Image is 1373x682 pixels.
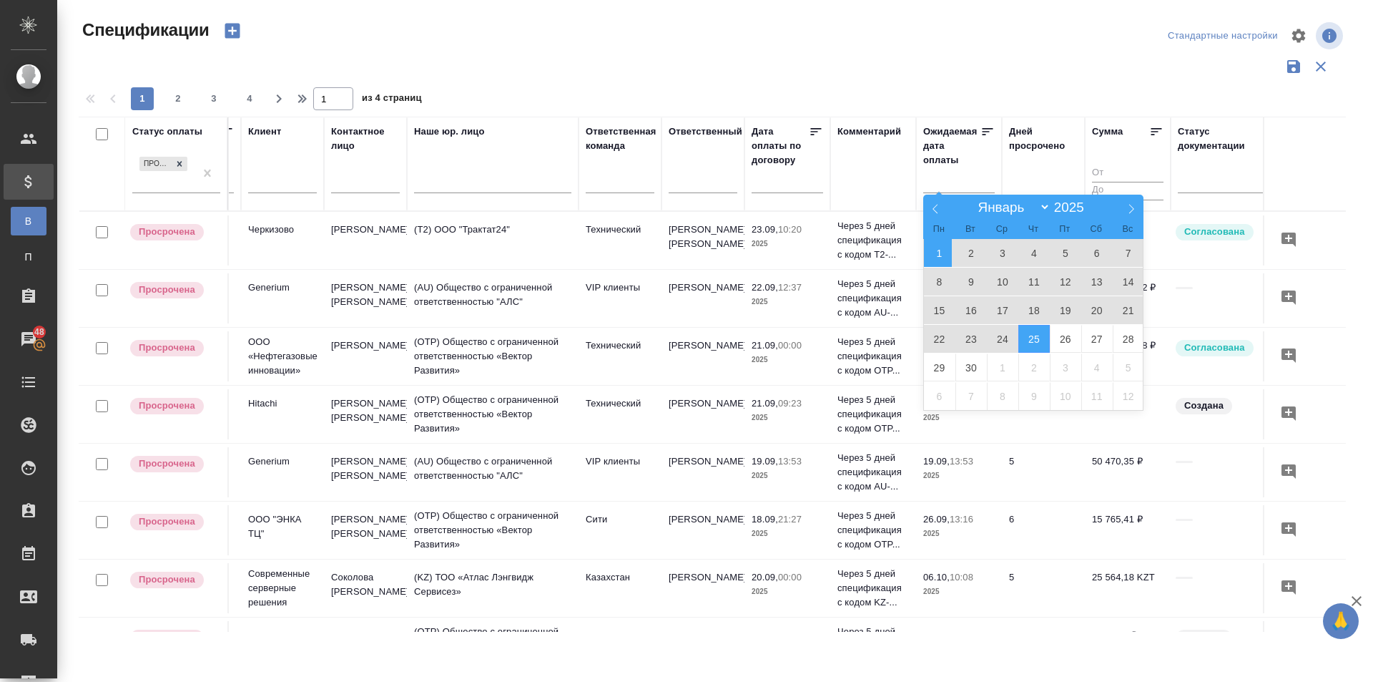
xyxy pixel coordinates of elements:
span: Сентябрь 20, 2025 [1081,296,1113,324]
p: Просрочена [139,515,195,529]
span: Сентябрь 25, 2025 [1018,325,1050,353]
p: Просрочена [139,341,195,355]
td: (OTP) Общество с ограниченной ответственностью «Вектор Развития» [407,328,579,385]
span: Октябрь 5, 2025 [1113,354,1144,381]
span: Сентябрь 7, 2025 [1113,239,1144,267]
td: 6 [1002,505,1085,555]
div: Дата оплаты по договору [752,125,809,167]
td: [PERSON_NAME] [PERSON_NAME] [661,621,744,671]
p: 2025 [752,585,823,599]
a: В [11,207,46,235]
span: Сентябрь 3, 2025 [987,239,1018,267]
p: 2025 [752,469,823,483]
p: 19.09, [752,456,778,467]
p: Через 5 дней спецификация с кодом KZ-... [837,567,909,610]
span: Сентябрь 5, 2025 [1050,239,1081,267]
td: 25 564,18 KZT [1085,563,1171,613]
p: Просрочена [139,225,195,239]
span: Октябрь 8, 2025 [987,382,1018,410]
span: Сентябрь 17, 2025 [987,296,1018,324]
td: 4 [1002,389,1085,439]
p: 13:16 [950,514,973,525]
span: Октябрь 7, 2025 [955,382,987,410]
input: До [1092,182,1163,200]
p: 2025 [752,411,823,425]
td: (Т2) ООО "Трактат24" [407,215,579,266]
td: Сити [579,505,661,555]
span: Октябрь 11, 2025 [1081,382,1113,410]
span: Сентябрь 28, 2025 [1113,325,1144,353]
td: [PERSON_NAME] [661,273,744,323]
td: [PERSON_NAME] [PERSON_NAME] [324,621,407,671]
p: 2025 [752,353,823,367]
p: Через 5 дней спецификация с кодом OTP... [837,393,909,436]
span: Сентябрь 22, 2025 [924,325,955,353]
td: 5 [1002,447,1085,497]
p: 06.10, [923,572,950,583]
td: [PERSON_NAME] [PERSON_NAME] [324,389,407,439]
span: Посмотреть информацию [1316,22,1346,49]
span: Сентябрь 27, 2025 [1081,325,1113,353]
p: 17.09, [752,630,778,640]
p: Через 5 дней спецификация с кодом OTP... [837,625,909,668]
p: 2025 [923,469,995,483]
span: Октябрь 6, 2025 [924,382,955,410]
a: 48 [4,321,54,357]
span: 🙏 [1329,606,1353,636]
span: Сентябрь 30, 2025 [955,354,987,381]
select: Month [971,199,1050,215]
span: Сентябрь 13, 2025 [1081,268,1113,296]
span: Пт [1049,225,1081,234]
p: 10:08 [950,572,973,583]
span: Настроить таблицу [1281,19,1316,53]
td: Соколова [PERSON_NAME] [324,563,407,613]
td: [PERSON_NAME] [324,331,407,381]
td: [PERSON_NAME] [661,563,744,613]
p: 2025 [923,585,995,599]
span: Вт [955,225,986,234]
span: Октябрь 12, 2025 [1113,382,1144,410]
td: VIP клиенты [579,447,661,497]
p: 00:00 [778,340,802,351]
td: [PERSON_NAME] [PERSON_NAME] [324,273,407,323]
p: 20.09, [752,572,778,583]
td: [PERSON_NAME] [661,447,744,497]
td: (OTP) Общество с ограниченной ответственностью «Вектор Развития» [407,502,579,559]
td: Технический [579,331,661,381]
td: [PERSON_NAME] [661,505,744,555]
p: ООО "ЭНКА ТЦ" [248,512,317,541]
span: Пн [923,225,955,234]
p: Согласована [1184,225,1245,239]
p: Современные серверные решения [248,567,317,610]
button: 4 [238,87,261,110]
div: Клиент [248,125,281,139]
span: Сентябрь 9, 2025 [955,268,987,296]
p: 2025 [752,527,823,541]
p: Просрочена [139,573,195,587]
span: Сентябрь 10, 2025 [987,268,1018,296]
p: Просрочена [139,399,195,413]
span: Сентябрь 24, 2025 [987,325,1018,353]
p: Через 5 дней спецификация с кодом Т2-... [837,219,909,262]
p: 18.09, [752,514,778,525]
button: 🙏 [1323,603,1359,639]
td: 8 [1002,621,1085,671]
td: Технический [579,215,661,266]
button: Создать [215,19,250,43]
span: Сентябрь 21, 2025 [1113,296,1144,324]
span: Ср [986,225,1018,234]
span: 4 [238,92,261,106]
p: Просрочена [139,630,195,645]
p: 12:22 [950,630,973,640]
p: Через 5 дней спецификация с кодом AU-... [837,277,909,320]
td: (AU) Общество с ограниченной ответственностью "АЛС" [407,273,579,323]
span: Сентябрь 8, 2025 [924,268,955,296]
td: 5 [1002,563,1085,613]
p: 00:00 [778,630,802,640]
td: 15 765,41 ₽ [1085,505,1171,555]
span: Октябрь 3, 2025 [1050,354,1081,381]
div: Ответственная команда [586,125,656,153]
td: (KZ) ТОО «Атлас Лэнгвидж Сервисез» [407,563,579,613]
p: 21.09, [752,398,778,409]
td: [PERSON_NAME] [324,215,407,266]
